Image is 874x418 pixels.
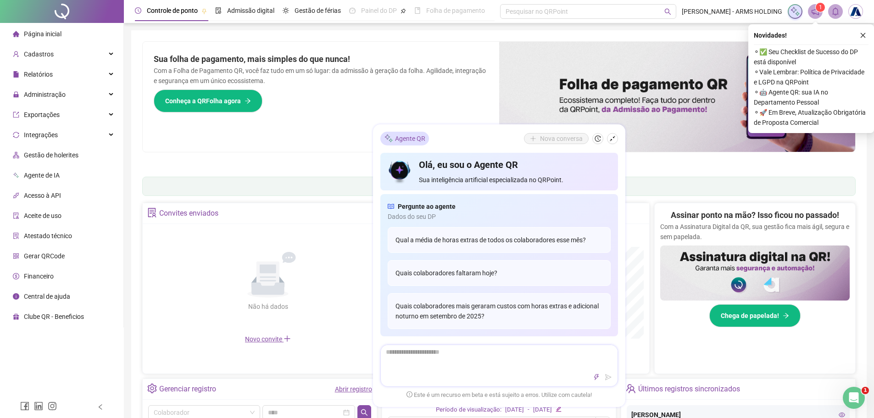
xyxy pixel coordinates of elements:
span: Acesso à API [24,192,61,199]
span: 1 [819,4,822,11]
sup: 1 [816,3,825,12]
span: search [361,409,368,416]
span: solution [13,233,19,239]
span: Gestão de holerites [24,151,78,159]
h2: Assinar ponto na mão? Isso ficou no passado! [671,209,839,222]
span: home [13,31,19,37]
span: Cadastros [24,50,54,58]
span: bell [831,7,840,16]
div: Agente QR [380,132,429,145]
span: sync [13,132,19,138]
span: qrcode [13,253,19,259]
span: history [595,135,601,142]
span: ⚬ 🤖 Agente QR: sua IA no Departamento Pessoal [754,87,868,107]
span: search [664,8,671,15]
a: Abrir registro [335,385,372,393]
div: Convites enviados [159,206,218,221]
span: read [388,201,394,212]
span: left [97,404,104,410]
p: Com a Assinatura Digital da QR, sua gestão fica mais ágil, segura e sem papelada. [660,222,850,242]
div: [DATE] [533,405,552,415]
span: dashboard [349,7,356,14]
span: facebook [20,401,29,411]
img: sparkle-icon.fc2bf0ac1784a2077858766a79e2daf3.svg [384,134,393,143]
span: Exportações [24,111,60,118]
span: pushpin [201,8,207,14]
span: thunderbolt [593,374,600,380]
span: Administração [24,91,66,98]
span: lock [13,91,19,98]
div: Não há dados [226,301,310,312]
span: Agente de IA [24,172,60,179]
button: thunderbolt [591,372,602,383]
span: close [860,32,866,39]
span: Chega de papelada! [721,311,779,321]
span: Pergunte ao agente [398,201,456,212]
span: notification [811,7,819,16]
div: [DATE] [505,405,524,415]
span: Folha de pagamento [426,7,485,14]
span: Clube QR - Beneficios [24,313,84,320]
span: apartment [13,152,19,158]
div: - [528,405,529,415]
button: Nova conversa [524,133,589,144]
div: Gerenciar registro [159,381,216,397]
span: user-add [13,51,19,57]
span: Financeiro [24,273,54,280]
span: file [13,71,19,78]
span: Admissão digital [227,7,274,14]
span: Relatórios [24,71,53,78]
span: Central de ajuda [24,293,70,300]
span: Integrações [24,131,58,139]
span: Atestado técnico [24,232,72,240]
span: info-circle [13,293,19,300]
img: icon [388,158,412,185]
img: sparkle-icon.fc2bf0ac1784a2077858766a79e2daf3.svg [790,6,800,17]
span: audit [13,212,19,219]
span: export [13,111,19,118]
span: Página inicial [24,30,61,38]
span: arrow-right [245,98,251,104]
div: Qual a média de horas extras de todos os colaboradores esse mês? [388,227,611,253]
span: team [626,384,635,393]
button: send [603,372,614,383]
span: Aceite de uso [24,212,61,219]
div: Período de visualização: [436,405,501,415]
span: Controle de ponto [147,7,198,14]
span: Sua inteligência artificial especializada no QRPoint. [419,175,610,185]
span: pushpin [401,8,406,14]
span: dollar [13,273,19,279]
span: Conheça a QRFolha agora [165,96,241,106]
span: solution [147,208,157,217]
h4: Olá, eu sou o Agente QR [419,158,610,171]
div: Últimos registros sincronizados [638,381,740,397]
span: api [13,192,19,199]
span: ⚬ 🚀 Em Breve, Atualização Obrigatória de Proposta Comercial [754,107,868,128]
span: Este é um recurso em beta e está sujeito a erros. Utilize com cautela! [406,390,592,400]
span: Dados do seu DP [388,212,611,222]
span: edit [556,406,562,412]
span: setting [147,384,157,393]
span: eye [839,412,845,418]
span: plus [284,335,291,342]
span: Painel do DP [361,7,397,14]
span: Gestão de férias [295,7,341,14]
span: clock-circle [135,7,141,14]
span: sun [283,7,289,14]
h2: Sua folha de pagamento, mais simples do que nunca! [154,53,488,66]
span: book [414,7,421,14]
span: file-done [215,7,222,14]
button: Chega de papelada! [709,304,801,327]
img: 64865 [849,5,863,18]
span: 1 [862,387,869,394]
span: Novo convite [245,335,291,343]
span: exclamation-circle [406,391,412,397]
img: banner%2F8d14a306-6205-4263-8e5b-06e9a85ad873.png [499,42,856,152]
div: Quais colaboradores mais geraram custos com horas extras e adicional noturno em setembro de 2025? [388,293,611,329]
span: shrink [609,135,616,142]
span: Gerar QRCode [24,252,65,260]
iframe: Intercom live chat [843,387,865,409]
button: Conheça a QRFolha agora [154,89,262,112]
span: Novidades ! [754,30,787,40]
div: Quais colaboradores faltaram hoje? [388,260,611,286]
